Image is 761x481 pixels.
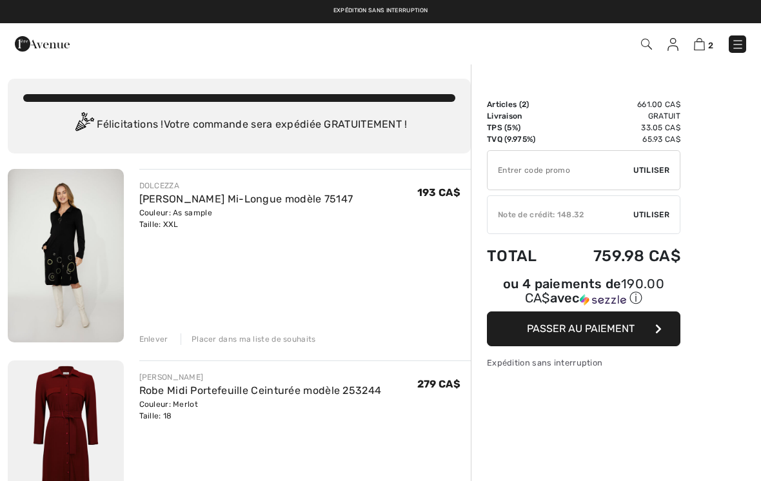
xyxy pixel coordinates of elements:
[139,180,353,191] div: DOLCEZZA
[181,333,316,345] div: Placer dans ma liste de souhaits
[527,322,635,335] span: Passer au paiement
[417,378,460,390] span: 279 CA$
[487,110,557,122] td: Livraison
[15,37,70,49] a: 1ère Avenue
[488,151,633,190] input: Code promo
[694,36,713,52] a: 2
[633,209,669,221] span: Utiliser
[417,186,460,199] span: 193 CA$
[667,38,678,51] img: Mes infos
[15,31,70,57] img: 1ère Avenue
[487,278,680,307] div: ou 4 paiements de avec
[557,133,680,145] td: 65.93 CA$
[522,100,526,109] span: 2
[139,384,382,397] a: Robe Midi Portefeuille Ceinturée modèle 253244
[139,333,168,345] div: Enlever
[557,110,680,122] td: Gratuit
[8,169,124,342] img: Robe Trapèze Mi-Longue modèle 75147
[641,39,652,50] img: Recherche
[139,193,353,205] a: [PERSON_NAME] Mi-Longue modèle 75147
[139,207,353,230] div: Couleur: As sample Taille: XXL
[487,122,557,133] td: TPS (5%)
[139,398,382,422] div: Couleur: Merlot Taille: 18
[23,112,455,138] div: Félicitations ! Votre commande sera expédiée GRATUITEMENT !
[139,371,382,383] div: [PERSON_NAME]
[487,99,557,110] td: Articles ( )
[557,234,680,278] td: 759.98 CA$
[487,234,557,278] td: Total
[708,41,713,50] span: 2
[487,133,557,145] td: TVQ (9.975%)
[488,209,633,221] div: Note de crédit: 148.32
[731,38,744,51] img: Menu
[557,122,680,133] td: 33.05 CA$
[580,294,626,306] img: Sezzle
[71,112,97,138] img: Congratulation2.svg
[694,38,705,50] img: Panier d'achat
[487,278,680,311] div: ou 4 paiements de190.00 CA$avecSezzle Cliquez pour en savoir plus sur Sezzle
[633,164,669,176] span: Utiliser
[557,99,680,110] td: 661.00 CA$
[487,311,680,346] button: Passer au paiement
[525,276,664,306] span: 190.00 CA$
[487,357,680,369] div: Expédition sans interruption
